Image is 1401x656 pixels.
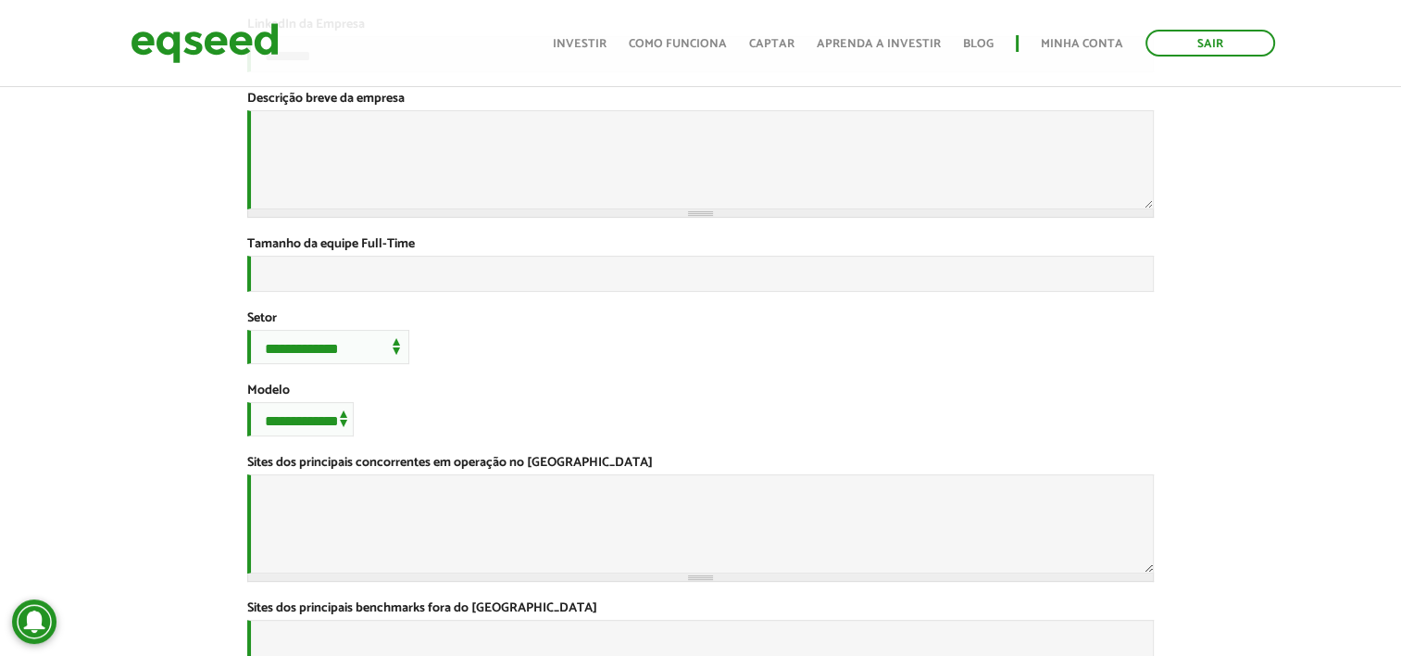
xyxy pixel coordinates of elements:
a: Minha conta [1041,38,1123,50]
a: Aprenda a investir [817,38,941,50]
label: Setor [247,312,277,325]
img: EqSeed [131,19,279,68]
label: Modelo [247,385,290,397]
label: Descrição breve da empresa [247,93,405,106]
label: Sites dos principais benchmarks fora do [GEOGRAPHIC_DATA] [247,602,597,615]
a: Blog [963,38,994,50]
label: Sites dos principais concorrentes em operação no [GEOGRAPHIC_DATA] [247,457,653,470]
a: Como funciona [629,38,727,50]
a: Captar [749,38,794,50]
a: Sair [1145,30,1275,57]
a: Investir [553,38,607,50]
label: Tamanho da equipe Full-Time [247,238,415,251]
